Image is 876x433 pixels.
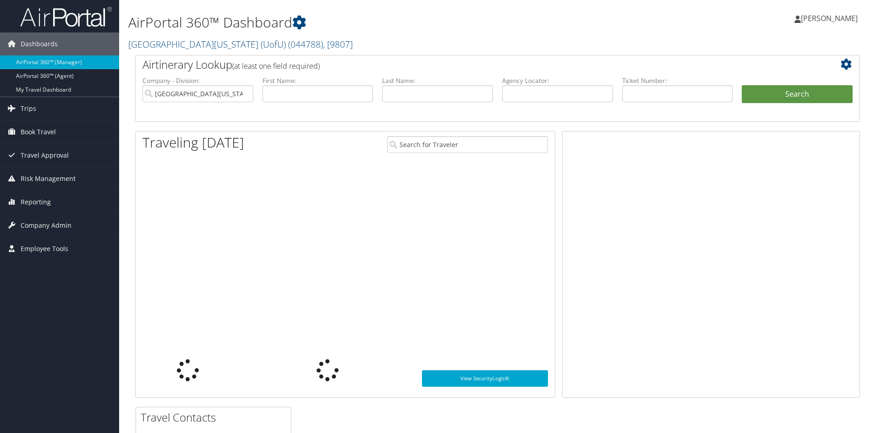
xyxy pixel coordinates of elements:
[232,61,320,71] span: (at least one field required)
[263,76,373,85] label: First Name:
[288,38,323,50] span: ( 044788 )
[794,5,867,32] a: [PERSON_NAME]
[21,121,56,143] span: Book Travel
[502,76,613,85] label: Agency Locator:
[142,76,253,85] label: Company - Division:
[21,191,51,214] span: Reporting
[128,13,621,32] h1: AirPortal 360™ Dashboard
[21,97,36,120] span: Trips
[21,167,76,190] span: Risk Management
[21,214,71,237] span: Company Admin
[622,76,733,85] label: Ticket Number:
[387,136,548,153] input: Search for Traveler
[142,133,244,152] h1: Traveling [DATE]
[323,38,353,50] span: , [ 9807 ]
[742,85,853,104] button: Search
[382,76,493,85] label: Last Name:
[801,13,858,23] span: [PERSON_NAME]
[21,237,68,260] span: Employee Tools
[20,6,112,27] img: airportal-logo.png
[21,144,69,167] span: Travel Approval
[21,33,58,55] span: Dashboards
[128,38,353,50] a: [GEOGRAPHIC_DATA][US_STATE] (UofU)
[422,370,548,387] a: View SecurityLogic®
[141,410,291,425] h2: Travel Contacts
[142,57,792,72] h2: Airtinerary Lookup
